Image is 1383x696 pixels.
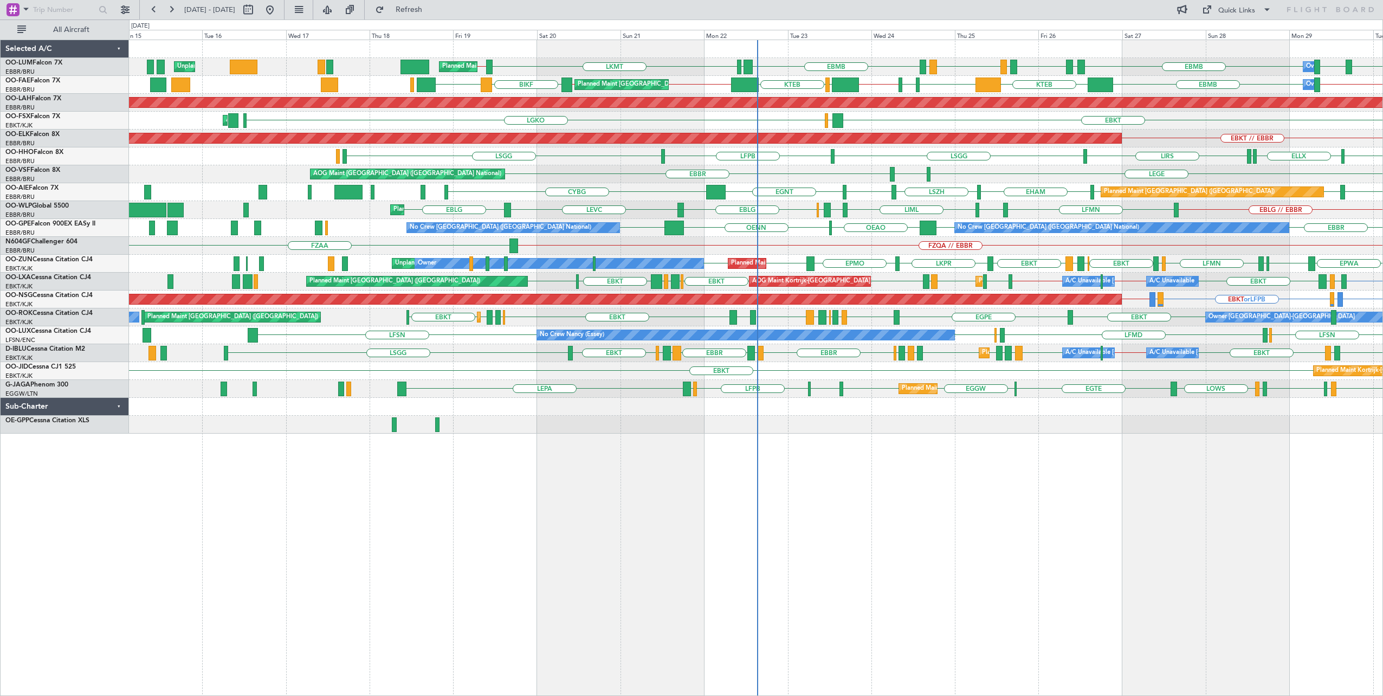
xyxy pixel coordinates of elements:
a: OO-WLPGlobal 5500 [5,203,69,209]
a: EBBR/BRU [5,211,35,219]
div: Wed 24 [871,30,955,40]
a: N604GFChallenger 604 [5,239,77,245]
div: Unplanned Maint [GEOGRAPHIC_DATA] ([GEOGRAPHIC_DATA] National) [177,59,381,75]
a: EBKT/KJK [5,121,33,130]
span: All Aircraft [28,26,114,34]
span: OO-JID [5,364,28,370]
a: EBBR/BRU [5,175,35,183]
div: Planned Maint [GEOGRAPHIC_DATA] ([GEOGRAPHIC_DATA]) [309,273,480,289]
span: OO-LXA [5,274,31,281]
a: OO-LUMFalcon 7X [5,60,62,66]
div: Fri 26 [1038,30,1122,40]
span: OO-ROK [5,310,33,317]
span: OE-GPP [5,417,29,424]
div: Planned Maint [GEOGRAPHIC_DATA] ([GEOGRAPHIC_DATA]) [902,381,1072,397]
span: OO-FAE [5,78,30,84]
a: OO-FSXFalcon 7X [5,113,60,120]
div: Planned Maint Nice ([GEOGRAPHIC_DATA]) [982,345,1103,361]
a: EBBR/BRU [5,139,35,147]
div: Planned Maint Kortrijk-[GEOGRAPHIC_DATA] [979,273,1105,289]
span: OO-FSX [5,113,30,120]
a: EBBR/BRU [5,157,35,165]
span: OO-NSG [5,292,33,299]
div: Mon 29 [1289,30,1373,40]
div: Sun 28 [1206,30,1289,40]
div: Mon 22 [704,30,787,40]
a: OO-NSGCessna Citation CJ4 [5,292,93,299]
div: AOG Maint [GEOGRAPHIC_DATA] ([GEOGRAPHIC_DATA] National) [313,166,501,182]
div: Tue 16 [202,30,286,40]
span: D-IBLU [5,346,27,352]
button: Quick Links [1197,1,1277,18]
span: OO-LUX [5,328,31,334]
button: All Aircraft [12,21,118,38]
span: OO-VSF [5,167,30,173]
div: A/C Unavailable [GEOGRAPHIC_DATA]-[GEOGRAPHIC_DATA] [1149,345,1322,361]
a: EBBR/BRU [5,104,35,112]
a: EBBR/BRU [5,193,35,201]
div: A/C Unavailable [1149,273,1194,289]
a: EBKT/KJK [5,354,33,362]
a: OO-LXACessna Citation CJ4 [5,274,91,281]
div: Thu 25 [955,30,1038,40]
button: Refresh [370,1,435,18]
div: Mon 15 [119,30,202,40]
div: Sat 20 [537,30,621,40]
div: Sat 27 [1122,30,1206,40]
a: OO-GPEFalcon 900EX EASy II [5,221,95,227]
a: OO-HHOFalcon 8X [5,149,63,156]
a: OE-GPPCessna Citation XLS [5,417,89,424]
div: Planned Maint [GEOGRAPHIC_DATA] ([GEOGRAPHIC_DATA]) [1104,184,1275,200]
a: EBBR/BRU [5,229,35,237]
div: Fri 19 [453,30,537,40]
div: No Crew [GEOGRAPHIC_DATA] ([GEOGRAPHIC_DATA] National) [410,220,591,236]
div: Thu 18 [370,30,453,40]
a: EBKT/KJK [5,318,33,326]
span: OO-WLP [5,203,32,209]
div: Planned Maint [GEOGRAPHIC_DATA] ([GEOGRAPHIC_DATA] National) [442,59,638,75]
a: G-JAGAPhenom 300 [5,382,68,388]
span: OO-ELK [5,131,30,138]
div: Planned Maint Liege [393,202,450,218]
div: [DATE] [131,22,150,31]
a: OO-LUXCessna Citation CJ4 [5,328,91,334]
a: OO-FAEFalcon 7X [5,78,60,84]
a: OO-ZUNCessna Citation CJ4 [5,256,93,263]
span: OO-HHO [5,149,34,156]
div: A/C Unavailable [GEOGRAPHIC_DATA] ([GEOGRAPHIC_DATA] National) [1065,273,1267,289]
a: D-IBLUCessna Citation M2 [5,346,85,352]
a: OO-LAHFalcon 7X [5,95,61,102]
a: OO-AIEFalcon 7X [5,185,59,191]
a: EBBR/BRU [5,86,35,94]
a: EGGW/LTN [5,390,38,398]
span: OO-GPE [5,221,31,227]
div: No Crew [GEOGRAPHIC_DATA] ([GEOGRAPHIC_DATA] National) [958,220,1139,236]
div: Unplanned Maint [GEOGRAPHIC_DATA]-[GEOGRAPHIC_DATA] [395,255,570,272]
div: Owner [418,255,436,272]
div: Planned Maint Kortrijk-[GEOGRAPHIC_DATA] [731,255,857,272]
a: OO-ELKFalcon 8X [5,131,60,138]
a: EBKT/KJK [5,282,33,291]
a: LFSN/ENC [5,336,35,344]
a: EBKT/KJK [5,300,33,308]
span: OO-LAH [5,95,31,102]
span: [DATE] - [DATE] [184,5,235,15]
div: A/C Unavailable [GEOGRAPHIC_DATA] ([GEOGRAPHIC_DATA] National) [1065,345,1267,361]
div: Owner Melsbroek Air Base [1306,59,1380,75]
div: No Crew Nancy (Essey) [540,327,604,343]
a: EBBR/BRU [5,247,35,255]
a: OO-ROKCessna Citation CJ4 [5,310,93,317]
span: G-JAGA [5,382,30,388]
span: Refresh [386,6,432,14]
span: OO-AIE [5,185,29,191]
a: OO-VSFFalcon 8X [5,167,60,173]
a: OO-JIDCessna CJ1 525 [5,364,76,370]
div: Planned Maint [GEOGRAPHIC_DATA] ([GEOGRAPHIC_DATA] National) [578,76,774,93]
span: OO-LUM [5,60,33,66]
div: Tue 23 [788,30,871,40]
div: AOG Maint Kortrijk-[GEOGRAPHIC_DATA] [226,112,344,128]
input: Trip Number [33,2,95,18]
span: OO-ZUN [5,256,33,263]
div: Wed 17 [286,30,370,40]
div: Sun 21 [621,30,704,40]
